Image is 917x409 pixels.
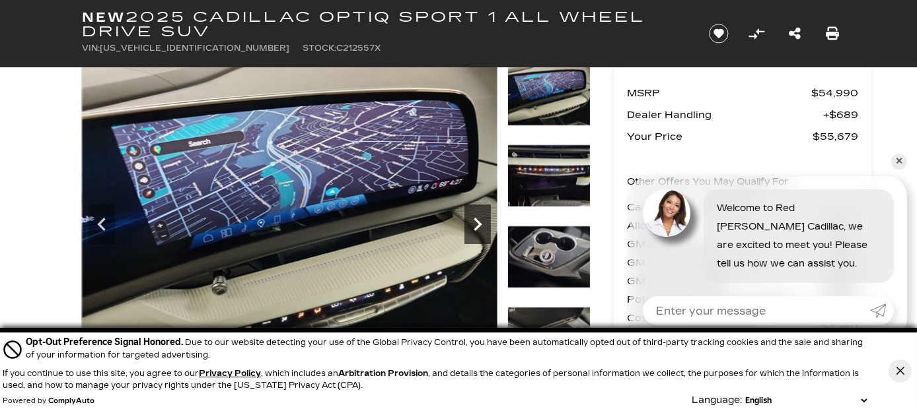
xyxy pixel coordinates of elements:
a: GM Military Offer $500 [627,235,858,253]
img: New 2025 Black Raven Cadillac Sport 1 image 22 [82,63,497,375]
img: New 2025 Black Raven Cadillac Sport 1 image 25 [507,307,591,369]
span: GM First Responder Offer [627,253,828,272]
a: Potential Federal EV Tax Credit $7,500 [627,290,858,309]
span: C212557X [336,44,381,53]
span: Potential Federal EV Tax Credit [627,290,819,309]
span: Stock: [303,44,336,53]
a: Costco Executive Member Incentive $1,250 [627,309,858,346]
img: New 2025 Black Raven Cadillac Sport 1 image 23 [507,144,591,207]
span: Dealer Handling [627,106,823,124]
strong: New [82,9,126,25]
img: Agent profile photo [643,189,690,237]
button: Close Button [889,360,912,383]
span: $55,679 [813,127,858,146]
select: Language Select [742,394,870,406]
span: Your Price [627,127,813,146]
span: [US_VEHICLE_IDENTIFICATION_NUMBER] [100,44,289,53]
div: Welcome to Red [PERSON_NAME] Cadillac, we are excited to meet you! Please tell us how we can assi... [704,189,894,283]
button: Save vehicle [704,23,733,44]
u: Privacy Policy [199,369,261,378]
button: Compare Vehicle [747,24,766,44]
div: Next [464,204,491,244]
input: Enter your message [643,296,870,325]
span: $689 [823,106,858,124]
img: New 2025 Black Raven Cadillac Sport 1 image 24 [507,226,591,288]
span: Cadillac EV Loyalty Cash Allowance [627,198,820,235]
div: Language: [692,396,742,405]
a: ComplyAuto [48,397,94,405]
a: Share this New 2025 Cadillac OPTIQ Sport 1 All Wheel Drive SUV [789,24,801,43]
span: GM Military Offer [627,235,828,253]
span: MSRP [627,84,811,102]
span: $54,990 [811,84,858,102]
span: VIN: [82,44,100,53]
span: Costco Executive Member Incentive [627,309,822,346]
span: Opt-Out Preference Signal Honored . [26,336,185,348]
strong: Arbitration Provision [338,369,428,378]
a: GM Educator Offer $500 [627,272,858,290]
a: Cadillac EV Loyalty Cash Allowance $1,000 [627,198,858,235]
span: GM Educator Offer [627,272,828,290]
a: GM First Responder Offer $500 [627,253,858,272]
a: Print this New 2025 Cadillac OPTIQ Sport 1 All Wheel Drive SUV [826,24,839,43]
div: Due to our website detecting your use of the Global Privacy Control, you have been automatically ... [26,335,870,361]
h1: 2025 Cadillac OPTIQ Sport 1 All Wheel Drive SUV [82,10,686,39]
a: Dealer Handling $689 [627,106,858,124]
div: Previous [89,204,115,244]
a: Submit [870,296,894,325]
p: If you continue to use this site, you agree to our , which includes an , and details the categori... [3,369,859,390]
p: Other Offers You May Qualify For [627,173,789,191]
a: MSRP $54,990 [627,84,858,102]
img: New 2025 Black Raven Cadillac Sport 1 image 22 [507,63,591,126]
a: Your Price $55,679 [627,127,858,146]
div: Powered by [3,397,94,405]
